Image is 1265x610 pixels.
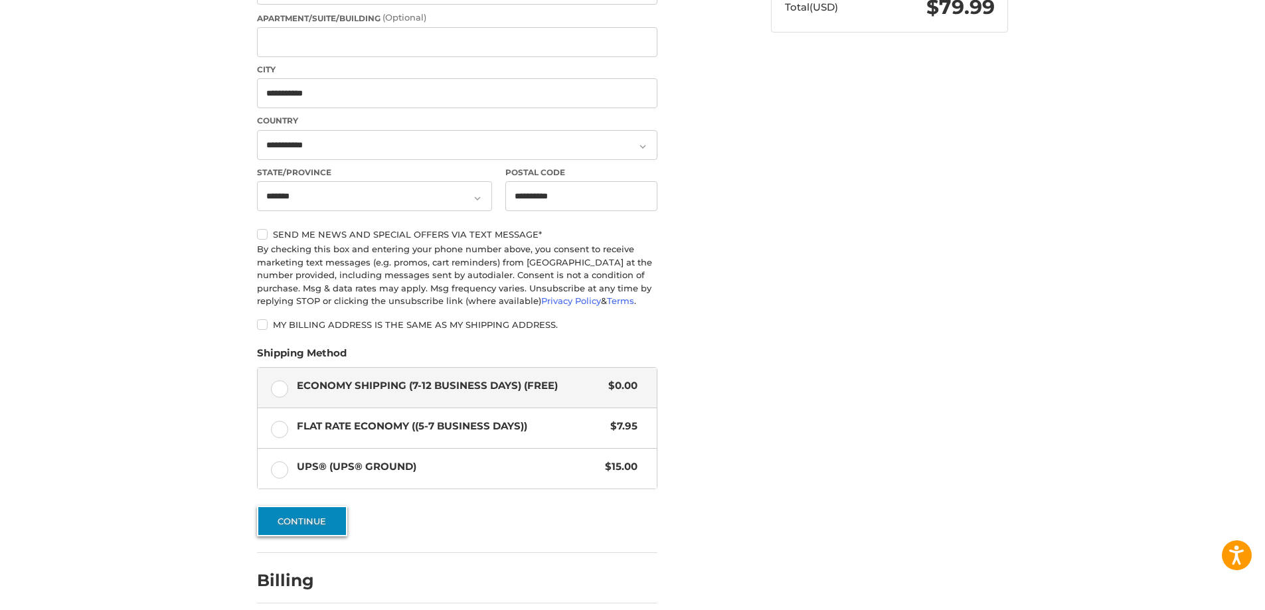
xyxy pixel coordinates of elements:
[607,295,634,306] a: Terms
[257,167,492,179] label: State/Province
[257,64,657,76] label: City
[297,419,604,434] span: Flat Rate Economy ((5-7 Business Days))
[598,459,637,475] span: $15.00
[257,570,335,591] h2: Billing
[505,167,658,179] label: Postal Code
[604,419,637,434] span: $7.95
[785,1,838,13] span: Total (USD)
[257,346,347,367] legend: Shipping Method
[257,506,347,536] button: Continue
[257,319,657,330] label: My billing address is the same as my shipping address.
[297,459,599,475] span: UPS® (UPS® Ground)
[257,115,657,127] label: Country
[602,378,637,394] span: $0.00
[541,295,601,306] a: Privacy Policy
[297,378,602,394] span: Economy Shipping (7-12 Business Days) (Free)
[257,11,657,25] label: Apartment/Suite/Building
[257,229,657,240] label: Send me news and special offers via text message*
[257,243,657,308] div: By checking this box and entering your phone number above, you consent to receive marketing text ...
[382,12,426,23] small: (Optional)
